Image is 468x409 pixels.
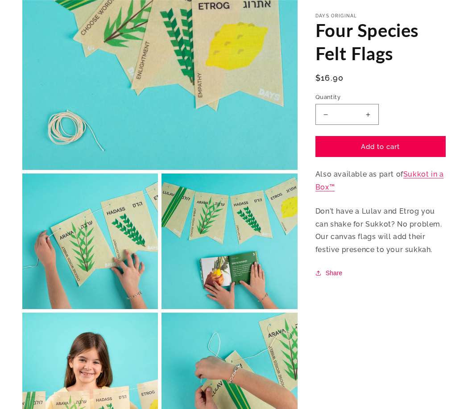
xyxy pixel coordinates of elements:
button: Share [315,268,345,278]
div: Also available as part of [315,13,446,278]
h1: Four Species Felt Flags [315,19,446,65]
p: Days Original [315,13,446,19]
label: Quantity [315,93,446,102]
span: $16.90 [315,72,344,84]
p: Don't have a Lulav and Etrog you can shake for Sukkot? No problem. Our canvas flags will add thei... [315,205,446,256]
button: Add to cart [315,136,446,157]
